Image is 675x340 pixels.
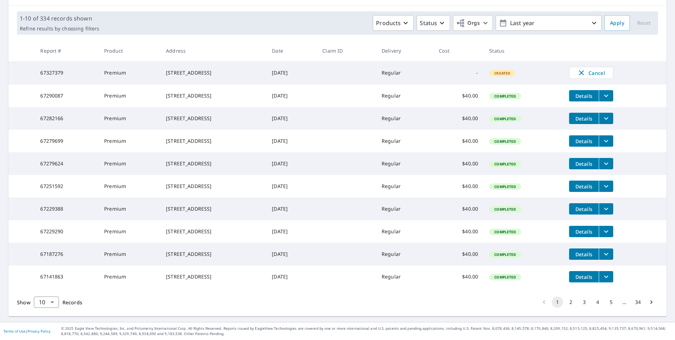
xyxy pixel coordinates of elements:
[592,297,603,308] button: Go to page 4
[35,198,98,220] td: 67229388
[573,251,595,258] span: Details
[98,152,160,175] td: Premium
[266,198,317,220] td: [DATE]
[266,40,317,61] th: Date
[34,297,59,308] div: Show 10 records
[573,183,595,190] span: Details
[453,15,493,31] button: Orgs
[569,248,599,260] button: detailsBtn-67187276
[490,207,520,212] span: Completed
[20,14,99,23] p: 1-10 of 334 records shown
[599,226,613,237] button: filesDropdownBtn-67229290
[61,326,671,336] p: © 2025 Eagle View Technologies, Inc. and Pictometry International Corp. All Rights Reserved. Repo...
[599,158,613,169] button: filesDropdownBtn-67279624
[376,130,433,152] td: Regular
[376,243,433,265] td: Regular
[433,107,484,130] td: $40.00
[166,273,261,280] div: [STREET_ADDRESS]
[496,15,602,31] button: Last year
[599,113,613,124] button: filesDropdownBtn-67282166
[490,116,520,121] span: Completed
[599,203,613,215] button: filesDropdownBtn-67229388
[35,84,98,107] td: 67290087
[552,297,563,308] button: page 1
[376,84,433,107] td: Regular
[599,248,613,260] button: filesDropdownBtn-67187276
[376,40,433,61] th: Delivery
[166,160,261,167] div: [STREET_ADDRESS]
[537,297,658,308] nav: pagination navigation
[490,275,520,280] span: Completed
[266,175,317,198] td: [DATE]
[376,198,433,220] td: Regular
[490,162,520,166] span: Completed
[610,19,624,28] span: Apply
[166,115,261,122] div: [STREET_ADDRESS]
[490,94,520,99] span: Completed
[266,61,317,84] td: [DATE]
[573,93,595,99] span: Details
[98,175,160,198] td: Premium
[373,15,414,31] button: Products
[98,243,160,265] td: Premium
[35,61,98,84] td: 67327379
[573,206,595,212] span: Details
[35,107,98,130] td: 67282166
[35,130,98,152] td: 67279699
[4,329,50,333] p: |
[599,90,613,101] button: filesDropdownBtn-67290087
[98,265,160,288] td: Premium
[20,25,99,32] p: Refine results by choosing filters
[35,152,98,175] td: 67279624
[35,243,98,265] td: 67187276
[166,228,261,235] div: [STREET_ADDRESS]
[376,220,433,243] td: Regular
[376,152,433,175] td: Regular
[62,299,82,306] span: Records
[456,19,480,28] span: Orgs
[166,251,261,258] div: [STREET_ADDRESS]
[35,265,98,288] td: 67141863
[35,220,98,243] td: 67229290
[376,107,433,130] td: Regular
[266,265,317,288] td: [DATE]
[98,220,160,243] td: Premium
[569,113,599,124] button: detailsBtn-67282166
[17,299,30,306] span: Show
[98,40,160,61] th: Product
[569,67,613,79] button: Cancel
[569,226,599,237] button: detailsBtn-67229290
[433,152,484,175] td: $40.00
[376,19,401,27] p: Products
[433,175,484,198] td: $40.00
[433,243,484,265] td: $40.00
[166,69,261,76] div: [STREET_ADDRESS]
[569,158,599,169] button: detailsBtn-67279624
[569,135,599,147] button: detailsBtn-67279699
[166,137,261,145] div: [STREET_ADDRESS]
[98,130,160,152] td: Premium
[266,243,317,265] td: [DATE]
[28,329,50,334] a: Privacy Policy
[433,61,484,84] td: -
[266,130,317,152] td: [DATE]
[266,107,317,130] td: [DATE]
[35,40,98,61] th: Report #
[604,15,630,31] button: Apply
[420,19,437,27] p: Status
[417,15,450,31] button: Status
[490,229,520,234] span: Completed
[490,139,520,144] span: Completed
[573,115,595,122] span: Details
[433,198,484,220] td: $40.00
[376,175,433,198] td: Regular
[490,184,520,189] span: Completed
[34,292,59,312] div: 10
[266,152,317,175] td: [DATE]
[605,297,617,308] button: Go to page 5
[579,297,590,308] button: Go to page 3
[98,84,160,107] td: Premium
[166,92,261,99] div: [STREET_ADDRESS]
[98,107,160,130] td: Premium
[565,297,577,308] button: Go to page 2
